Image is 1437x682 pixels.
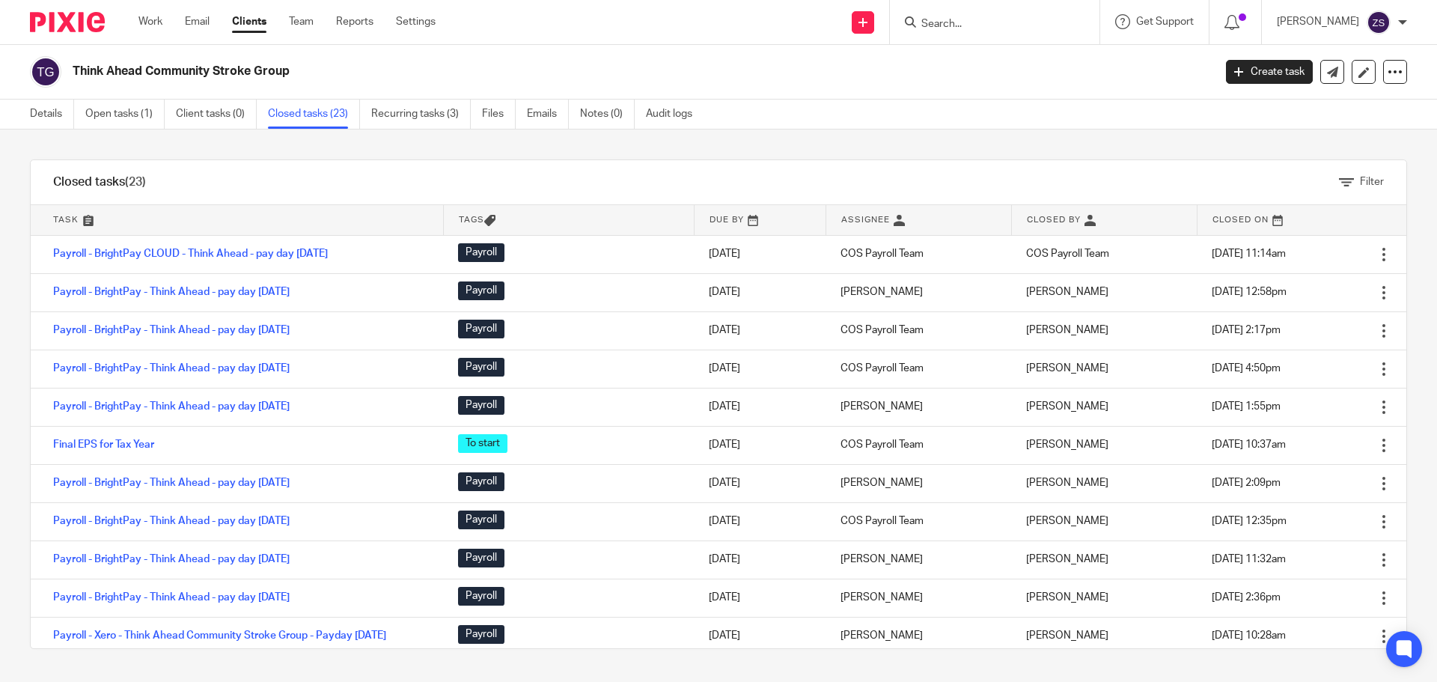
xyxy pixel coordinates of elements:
span: [PERSON_NAME] [1026,363,1108,374]
a: Final EPS for Tax Year [53,439,154,450]
td: [DATE] [694,464,826,502]
a: Files [482,100,516,129]
span: [DATE] 11:14am [1212,249,1286,259]
span: Payroll [458,243,504,262]
span: [PERSON_NAME] [1026,287,1108,297]
a: Clients [232,14,266,29]
span: Payroll [458,549,504,567]
span: [DATE] 12:35pm [1212,516,1287,526]
td: [DATE] [694,541,826,579]
a: Details [30,100,74,129]
td: [DATE] [694,311,826,350]
td: [DATE] [694,502,826,541]
span: [DATE] 2:17pm [1212,325,1281,335]
span: Payroll [458,472,504,491]
a: Closed tasks (23) [268,100,360,129]
h1: Closed tasks [53,174,146,190]
span: [DATE] 10:37am [1212,439,1286,450]
a: Payroll - BrightPay - Think Ahead - pay day [DATE] [53,363,290,374]
th: Tags [443,205,694,235]
td: [PERSON_NAME] [826,579,1011,617]
span: [PERSON_NAME] [1026,516,1108,526]
span: Payroll [458,625,504,644]
td: [PERSON_NAME] [826,541,1011,579]
span: [PERSON_NAME] [1026,439,1108,450]
td: [DATE] [694,617,826,655]
img: svg%3E [1367,10,1391,34]
a: Work [138,14,162,29]
h2: Think Ahead Community Stroke Group [73,64,977,79]
a: Payroll - BrightPay - Think Ahead - pay day [DATE] [53,516,290,526]
a: Create task [1226,60,1313,84]
span: Payroll [458,281,504,300]
img: svg%3E [30,56,61,88]
span: [PERSON_NAME] [1026,325,1108,335]
span: Payroll [458,587,504,606]
td: [DATE] [694,273,826,311]
span: Filter [1360,177,1384,187]
a: Email [185,14,210,29]
a: Payroll - BrightPay - Think Ahead - pay day [DATE] [53,325,290,335]
td: [DATE] [694,426,826,464]
span: COS Payroll Team [1026,249,1109,259]
span: [PERSON_NAME] [1026,630,1108,641]
span: Payroll [458,320,504,338]
td: [PERSON_NAME] [826,617,1011,655]
td: [DATE] [694,388,826,426]
a: Reports [336,14,373,29]
a: Emails [527,100,569,129]
span: [DATE] 10:28am [1212,630,1286,641]
a: Payroll - BrightPay - Think Ahead - pay day [DATE] [53,478,290,488]
td: COS Payroll Team [826,350,1011,388]
a: Payroll - Xero - Think Ahead Community Stroke Group - Payday [DATE] [53,630,386,641]
td: [DATE] [694,579,826,617]
td: COS Payroll Team [826,235,1011,273]
input: Search [920,18,1055,31]
span: Payroll [458,396,504,415]
td: [PERSON_NAME] [826,464,1011,502]
span: [PERSON_NAME] [1026,401,1108,412]
span: [DATE] 4:50pm [1212,363,1281,374]
td: [DATE] [694,350,826,388]
td: [DATE] [694,235,826,273]
a: Payroll - BrightPay - Think Ahead - pay day [DATE] [53,401,290,412]
img: Pixie [30,12,105,32]
td: [PERSON_NAME] [826,388,1011,426]
td: [PERSON_NAME] [826,273,1011,311]
span: [DATE] 2:09pm [1212,478,1281,488]
a: Settings [396,14,436,29]
a: Payroll - BrightPay - Think Ahead - pay day [DATE] [53,287,290,297]
span: [DATE] 2:36pm [1212,592,1281,603]
span: [DATE] 12:58pm [1212,287,1287,297]
span: Payroll [458,358,504,377]
a: Payroll - BrightPay - Think Ahead - pay day [DATE] [53,592,290,603]
a: Payroll - BrightPay CLOUD - Think Ahead - pay day [DATE] [53,249,328,259]
td: COS Payroll Team [826,426,1011,464]
span: To start [458,434,507,453]
a: Recurring tasks (3) [371,100,471,129]
a: Client tasks (0) [176,100,257,129]
a: Audit logs [646,100,704,129]
a: Team [289,14,314,29]
span: [PERSON_NAME] [1026,554,1108,564]
span: (23) [125,176,146,188]
span: [PERSON_NAME] [1026,478,1108,488]
a: Notes (0) [580,100,635,129]
span: [PERSON_NAME] [1026,592,1108,603]
td: COS Payroll Team [826,502,1011,541]
a: Open tasks (1) [85,100,165,129]
a: Payroll - BrightPay - Think Ahead - pay day [DATE] [53,554,290,564]
span: Get Support [1136,16,1194,27]
span: [DATE] 1:55pm [1212,401,1281,412]
p: [PERSON_NAME] [1277,14,1359,29]
span: Payroll [458,511,504,529]
span: [DATE] 11:32am [1212,554,1286,564]
td: COS Payroll Team [826,311,1011,350]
